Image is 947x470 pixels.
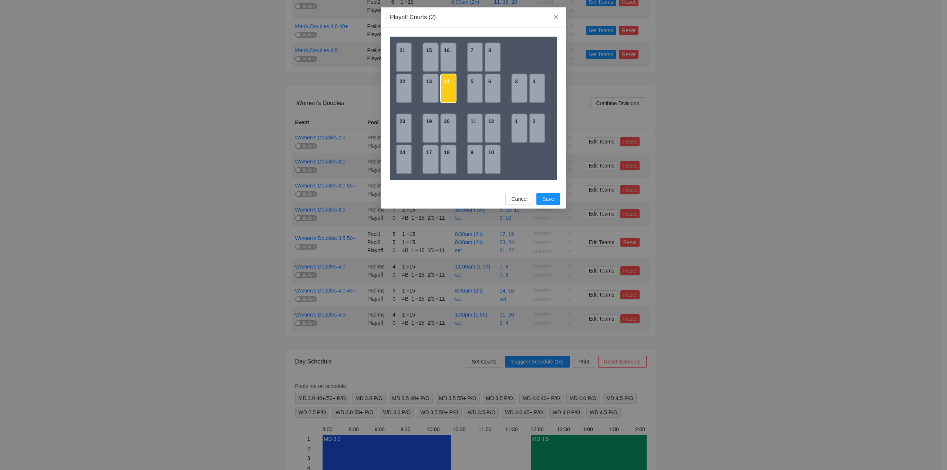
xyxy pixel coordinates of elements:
div: 18 [440,145,456,174]
div: 12 [485,114,501,143]
div: 16 [440,43,456,72]
div: 4 [529,74,545,103]
div: 20 [440,114,456,143]
span: Save [542,195,554,203]
div: 1 [511,114,528,143]
div: 23 [396,114,412,143]
div: 21 [396,43,412,72]
div: 17 [422,145,439,174]
div: 3 [511,74,528,103]
span: Cancel [511,195,528,203]
span: close [553,14,559,20]
div: 6 [485,74,501,103]
div: 14 [440,74,456,103]
div: 7 [467,43,483,72]
div: 10 [485,145,501,174]
button: Cancel [505,193,533,205]
button: Save [536,193,560,205]
div: 5 [467,74,483,103]
div: 22 [396,74,412,103]
div: 9 [467,145,483,174]
div: Playoff Courts (2) [390,13,557,21]
div: 13 [422,74,439,103]
div: 11 [467,114,483,143]
div: 8 [485,43,501,72]
button: Close [546,7,566,27]
div: 24 [396,145,412,174]
div: 15 [422,43,439,72]
div: 19 [422,114,439,143]
div: 2 [529,114,545,143]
